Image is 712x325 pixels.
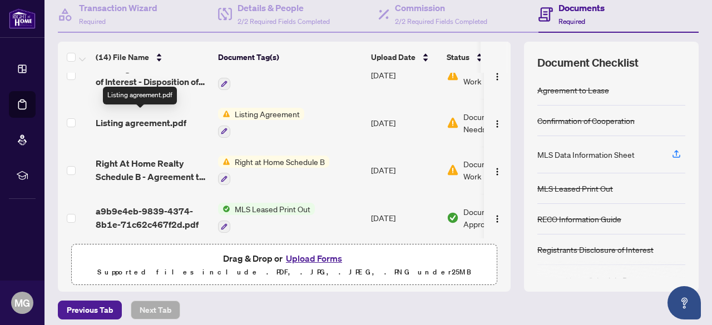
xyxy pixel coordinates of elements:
img: Logo [493,119,502,128]
span: Document Approved [463,206,532,230]
span: MLS Leased Print Out [230,203,315,215]
button: Open asap [667,286,701,319]
div: MLS Leased Print Out [537,182,613,194]
p: Supported files include .PDF, .JPG, .JPEG, .PNG under 25 MB [78,266,490,279]
button: Status IconRight at Home Schedule B [218,156,329,186]
span: (14) File Name [96,51,149,63]
span: Right at Home Schedule B [230,156,329,168]
img: Document Status [447,212,459,224]
div: RECO Information Guide [537,213,621,225]
span: 161 Registrants Disclosure of Interest - Disposition of Property - PropTx-OREA_[DATE] 16_12_32 EX... [96,62,209,88]
td: [DATE] [367,51,442,99]
span: 2/2 Required Fields Completed [395,17,487,26]
span: MG [14,295,30,311]
td: [DATE] [367,147,442,194]
button: Status IconMLS Leased Print Out [218,203,315,233]
div: Agreement to Lease [537,84,609,96]
span: Drag & Drop or [223,251,345,266]
img: Logo [493,167,502,176]
span: Right At Home Realty Schedule B - Agreement to Lease - Residentialpdf_[DATE] 16_10_19.pdf [96,157,209,183]
img: Logo [493,214,502,223]
img: Status Icon [218,156,230,168]
h4: Documents [558,1,605,14]
span: Drag & Drop orUpload FormsSupported files include .PDF, .JPG, .JPEG, .PNG under25MB [72,244,497,286]
th: Document Tag(s) [214,42,367,73]
img: Document Status [447,69,459,81]
button: Logo [488,209,506,227]
span: Document Needs Work [463,158,532,182]
span: Document Needs Work [463,111,521,135]
div: Listing agreement.pdf [103,87,177,104]
button: Logo [488,66,506,84]
th: Upload Date [367,42,442,73]
span: Required [558,17,585,26]
button: Upload Forms [283,251,345,266]
img: Document Status [447,117,459,129]
button: Next Tab [131,301,180,319]
span: Upload Date [371,51,416,63]
span: Document Needs Work [463,63,532,87]
img: Status Icon [218,108,230,120]
img: logo [9,8,36,29]
button: Status IconRegistrants Disclosure of Interest [218,60,355,90]
img: Logo [493,72,502,81]
button: Previous Tab [58,301,122,319]
span: Document Checklist [537,55,639,71]
div: Confirmation of Cooperation [537,114,635,127]
h4: Transaction Wizard [79,1,157,14]
td: [DATE] [367,194,442,242]
span: Status [447,51,469,63]
button: Logo [488,114,506,132]
img: Status Icon [218,203,230,215]
span: Required [79,17,106,26]
span: Listing agreement.pdf [96,116,186,129]
span: a9b9e4eb-9839-4374-8b1e-71c62c467f2d.pdf [96,204,209,231]
span: Previous Tab [67,301,113,319]
h4: Commission [395,1,487,14]
button: Status IconListing Agreement [218,108,304,138]
button: Logo [488,161,506,179]
td: [DATE] [367,99,442,147]
img: Document Status [447,164,459,176]
div: Registrants Disclosure of Interest [537,243,654,256]
span: Listing Agreement [230,108,304,120]
span: 2/2 Required Fields Completed [238,17,330,26]
div: MLS Data Information Sheet [537,148,635,161]
th: (14) File Name [91,42,214,73]
h4: Details & People [238,1,330,14]
th: Status [442,42,537,73]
